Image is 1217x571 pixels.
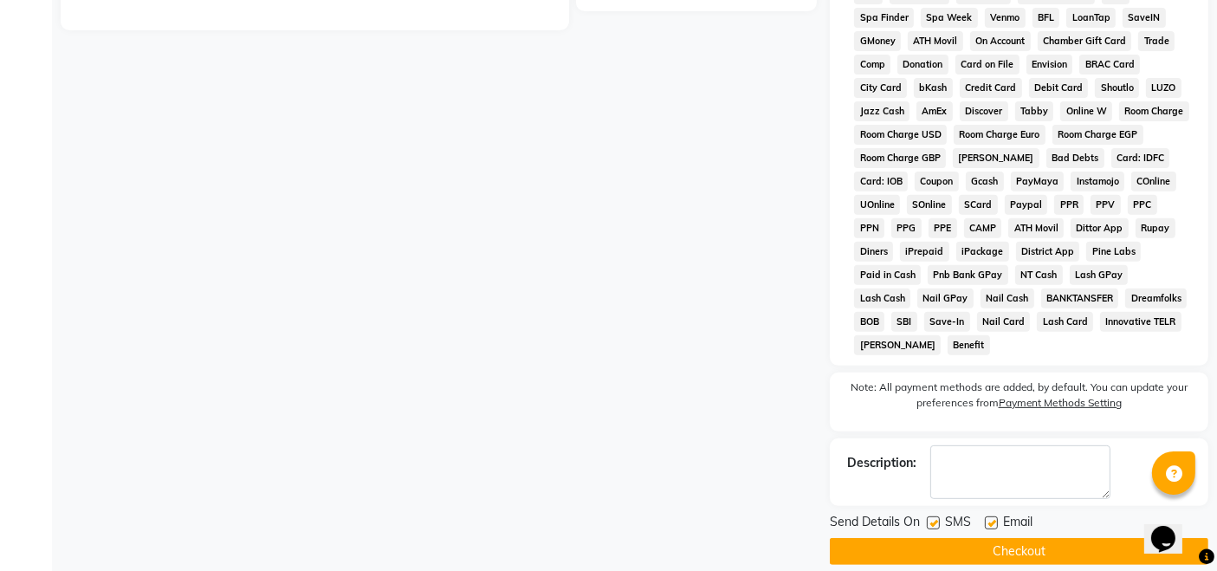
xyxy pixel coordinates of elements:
span: Paid in Cash [854,265,921,285]
span: Nail GPay [917,289,974,308]
span: Room Charge GBP [854,148,946,168]
span: Debit Card [1029,78,1089,98]
span: LoanTap [1066,8,1116,28]
span: PPE [929,218,957,238]
span: On Account [970,31,1031,51]
span: Online W [1060,101,1112,121]
span: Diners [854,242,893,262]
span: BFL [1033,8,1060,28]
span: Chamber Gift Card [1038,31,1132,51]
span: Trade [1138,31,1175,51]
span: GMoney [854,31,901,51]
span: Nail Cash [981,289,1034,308]
span: BOB [854,312,884,332]
label: Payment Methods Setting [999,395,1123,411]
span: [PERSON_NAME] [953,148,1039,168]
span: [PERSON_NAME] [854,335,941,355]
span: UOnline [854,195,900,215]
span: bKash [914,78,953,98]
span: Room Charge [1119,101,1189,121]
span: Shoutlo [1095,78,1139,98]
span: ATH Movil [908,31,963,51]
span: Save-In [924,312,970,332]
span: Bad Debts [1046,148,1104,168]
span: PPC [1128,195,1157,215]
span: District App [1016,242,1080,262]
span: City Card [854,78,907,98]
span: Room Charge USD [854,125,947,145]
span: CAMP [964,218,1002,238]
span: iPackage [956,242,1009,262]
span: PPR [1054,195,1084,215]
button: Checkout [830,538,1208,565]
span: Innovative TELR [1100,312,1181,332]
span: Card: IDFC [1111,148,1170,168]
span: Paypal [1005,195,1048,215]
span: SaveIN [1123,8,1166,28]
span: SCard [959,195,998,215]
span: Room Charge Euro [954,125,1045,145]
span: Room Charge EGP [1052,125,1143,145]
span: Benefit [948,335,990,355]
span: Venmo [985,8,1026,28]
span: PPN [854,218,884,238]
span: SBI [891,312,917,332]
span: Gcash [966,172,1004,191]
span: iPrepaid [900,242,949,262]
span: Send Details On [830,513,920,535]
span: Credit Card [960,78,1022,98]
span: Lash GPay [1070,265,1129,285]
span: Dreamfolks [1125,289,1187,308]
span: Discover [960,101,1008,121]
span: Nail Card [977,312,1031,332]
span: Envision [1026,55,1073,75]
span: BANKTANSFER [1041,289,1119,308]
div: Description: [847,454,916,472]
span: Pine Labs [1086,242,1141,262]
span: PayMaya [1011,172,1065,191]
span: Dittor App [1071,218,1129,238]
span: Email [1003,513,1033,535]
span: Rupay [1136,218,1175,238]
span: NT Cash [1015,265,1063,285]
span: Lash Card [1037,312,1093,332]
span: Jazz Cash [854,101,910,121]
span: Card on File [955,55,1020,75]
span: Comp [854,55,890,75]
span: Instamojo [1071,172,1124,191]
span: PPG [891,218,922,238]
span: Pnb Bank GPay [928,265,1008,285]
span: COnline [1131,172,1176,191]
span: Spa Week [921,8,978,28]
span: SMS [945,513,971,535]
iframe: chat widget [1144,502,1200,554]
span: Coupon [915,172,959,191]
span: LUZO [1146,78,1181,98]
span: Lash Cash [854,289,910,308]
span: ATH Movil [1008,218,1064,238]
span: AmEx [916,101,953,121]
span: Card: IOB [854,172,908,191]
span: Tabby [1015,101,1054,121]
span: Donation [897,55,948,75]
span: Spa Finder [854,8,914,28]
span: BRAC Card [1079,55,1140,75]
label: Note: All payment methods are added, by default. You can update your preferences from [847,380,1191,418]
span: SOnline [907,195,952,215]
span: PPV [1091,195,1121,215]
